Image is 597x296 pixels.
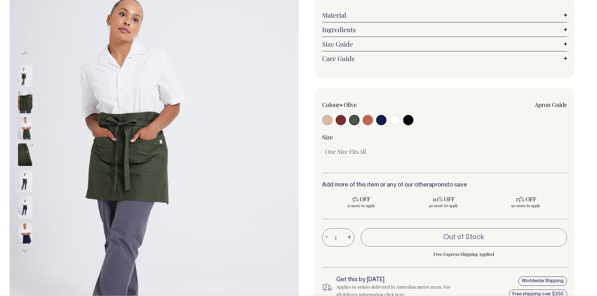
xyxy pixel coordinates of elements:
[487,193,565,210] input: 15% OFF 90 more to apply
[429,182,447,188] a: aprons
[322,11,567,19] a: Material
[322,146,369,157] input: One Size Fits All
[344,231,354,244] button: +
[20,244,30,258] button: Next
[490,203,562,208] span: 90 more to apply
[325,203,397,208] span: 15 more to apply
[322,101,420,109] div: Colour
[340,101,342,109] span: •
[18,117,32,140] img: olive
[408,195,480,203] span: 10% OFF
[18,170,32,192] img: olive
[322,26,567,33] a: Ingredients
[443,234,484,240] span: Out of Stock
[322,133,567,141] div: Size
[18,65,32,87] img: olive
[322,193,401,210] input: 5% OFF 15 more to apply
[18,222,32,245] img: dark-navy
[322,182,567,188] h6: Add more of this item or any of our other to save
[490,195,562,203] span: 15% OFF
[344,101,357,109] label: Olive
[325,195,397,203] span: 5% OFF
[322,55,567,62] a: Care Guide
[361,228,567,246] button: Out of Stock
[361,250,567,258] span: Free Express Shipping Applied
[336,277,456,283] h6: Get this by [DATE]
[18,144,32,166] img: olive
[325,148,366,155] span: One Size Fits All
[404,193,483,210] input: 10% OFF 40 more to apply
[20,46,30,61] button: Previous
[322,231,331,244] button: -
[18,196,32,219] img: dark-navy
[18,91,32,113] img: olive
[408,203,480,208] span: 40 more to apply
[322,40,567,48] a: Size Guide
[535,101,567,109] a: Apron Guide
